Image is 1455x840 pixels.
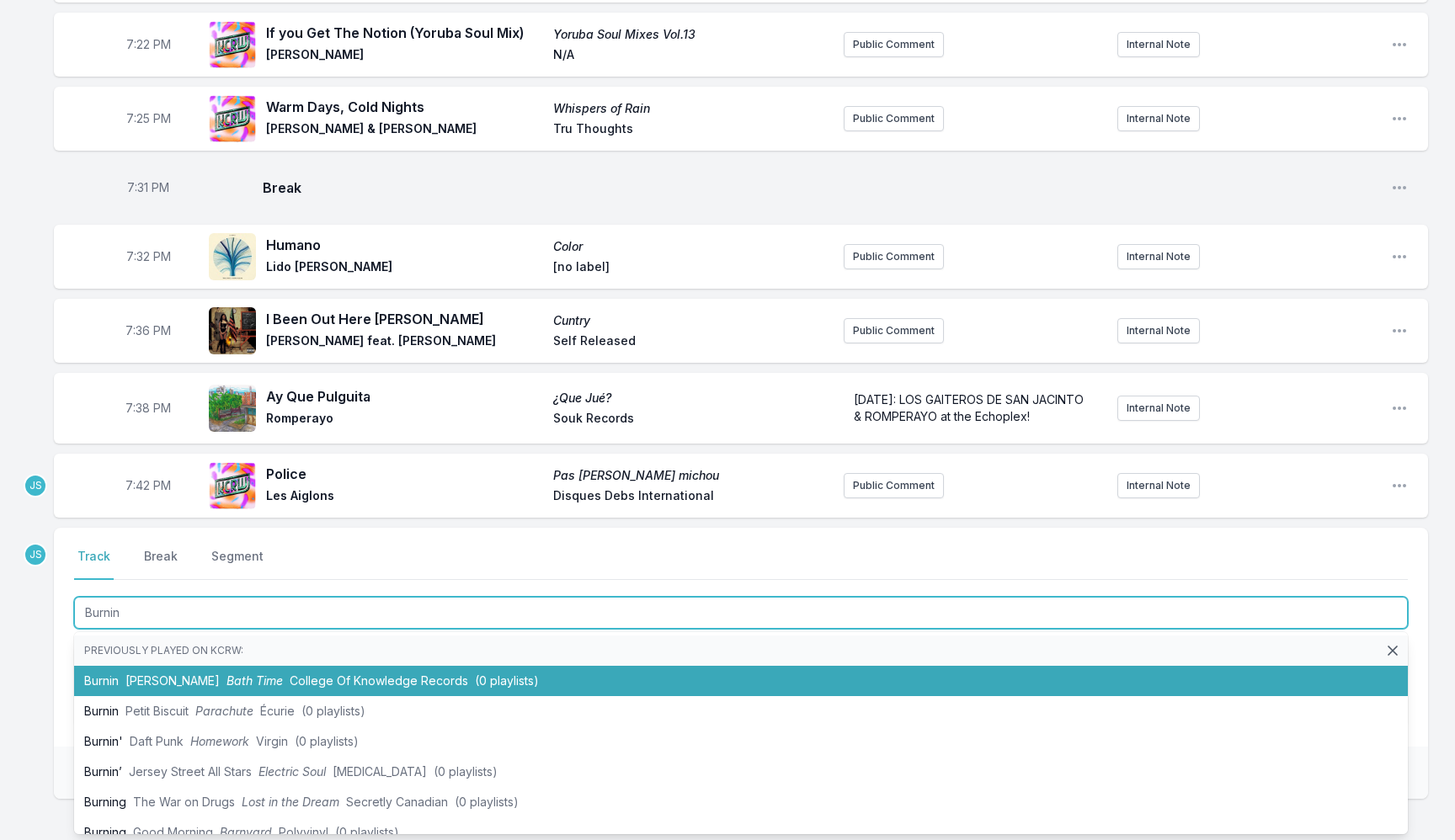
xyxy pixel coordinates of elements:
[24,543,47,566] p: Jeremy Sole
[133,795,235,809] span: The War on Drugs
[1391,400,1408,417] button: Open playlist item options
[553,410,830,430] span: Souk Records
[129,764,252,779] span: Jersey Street All Stars
[126,36,171,53] span: Timestamp
[74,696,1408,726] li: Burnin
[74,666,1408,696] li: Burnin
[295,734,359,748] span: (0 playlists)
[209,95,256,142] img: Whispers of Rain
[263,178,1378,198] span: Break
[266,97,543,117] span: Warm Days, Cold Nights
[74,548,114,580] button: Track
[126,248,171,265] span: Timestamp
[227,673,283,688] span: Bath Time
[1117,244,1200,269] button: Internal Note
[266,23,543,43] span: If you Get The Notion (Yoruba Soul Mix)
[455,795,519,809] span: (0 playlists)
[209,21,256,68] img: Yoruba Soul Mixes Vol.13
[553,467,830,484] span: Pas [PERSON_NAME] michou
[125,322,171,339] span: Timestamp
[1391,322,1408,339] button: Open playlist item options
[333,764,427,779] span: [MEDICAL_DATA]
[266,46,543,66] span: [PERSON_NAME]
[553,332,830,353] span: Self Released
[266,464,543,484] span: Police
[475,673,539,688] span: (0 playlists)
[1391,110,1408,127] button: Open playlist item options
[266,258,543,279] span: Lido [PERSON_NAME]
[844,473,944,498] button: Public Comment
[1391,179,1408,196] button: Open playlist item options
[844,32,944,57] button: Public Comment
[208,548,267,580] button: Segment
[74,757,1408,787] li: Burnin’
[854,392,1087,423] span: [DATE]: LOS GAITEROS DE SAN JACINTO & ROMPERAYO at the Echoplex!
[1117,318,1200,343] button: Internal Note
[1391,36,1408,53] button: Open playlist item options
[844,244,944,269] button: Public Comment
[1117,106,1200,131] button: Internal Note
[553,238,830,255] span: Color
[266,386,543,407] span: Ay Que Pulguita
[553,46,830,66] span: N/A
[553,390,830,407] span: ¿Que Jué?
[125,673,220,688] span: [PERSON_NAME]
[141,548,181,580] button: Break
[346,795,448,809] span: Secretly Canadian
[190,734,249,748] span: Homework
[130,734,184,748] span: Daft Punk
[209,462,256,509] img: Pas mal paler michou
[1117,32,1200,57] button: Internal Note
[256,734,288,748] span: Virgin
[74,726,1408,757] li: Burnin'
[844,318,944,343] button: Public Comment
[133,825,213,839] span: Good Morning
[553,258,830,279] span: [no label]
[553,487,830,508] span: Disques Debs International
[209,385,256,432] img: ¿Que Jué?
[553,120,830,141] span: Tru Thoughts
[1391,248,1408,265] button: Open playlist item options
[258,764,326,779] span: Electric Soul
[74,597,1408,629] input: Track Title
[1117,396,1200,421] button: Internal Note
[553,100,830,117] span: Whispers of Rain
[844,106,944,131] button: Public Comment
[266,120,543,141] span: [PERSON_NAME] & [PERSON_NAME]
[260,704,295,718] span: Écurie
[242,795,339,809] span: Lost in the Dream
[220,825,272,839] span: Barnyard
[1117,473,1200,498] button: Internal Note
[279,825,328,839] span: Polyvinyl
[335,825,399,839] span: (0 playlists)
[266,487,543,508] span: Les Aiglons
[301,704,365,718] span: (0 playlists)
[125,400,171,417] span: Timestamp
[125,477,171,494] span: Timestamp
[127,179,169,196] span: Timestamp
[1391,477,1408,494] button: Open playlist item options
[434,764,498,779] span: (0 playlists)
[126,110,171,127] span: Timestamp
[553,26,830,43] span: Yoruba Soul Mixes Vol.13
[266,410,543,430] span: Romperayo
[209,233,256,280] img: Color
[553,312,830,329] span: Cuntry
[24,474,47,497] p: Jeremy Sole
[266,332,543,353] span: [PERSON_NAME] feat. [PERSON_NAME]
[125,704,189,718] span: Petit Biscuit
[266,235,543,255] span: Humano
[266,309,543,329] span: I Been Out Here [PERSON_NAME]
[74,787,1408,817] li: Burning
[209,307,256,354] img: Cuntry
[290,673,468,688] span: College Of Knowledge Records
[195,704,253,718] span: Parachute
[74,635,1408,666] li: Previously played on KCRW:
